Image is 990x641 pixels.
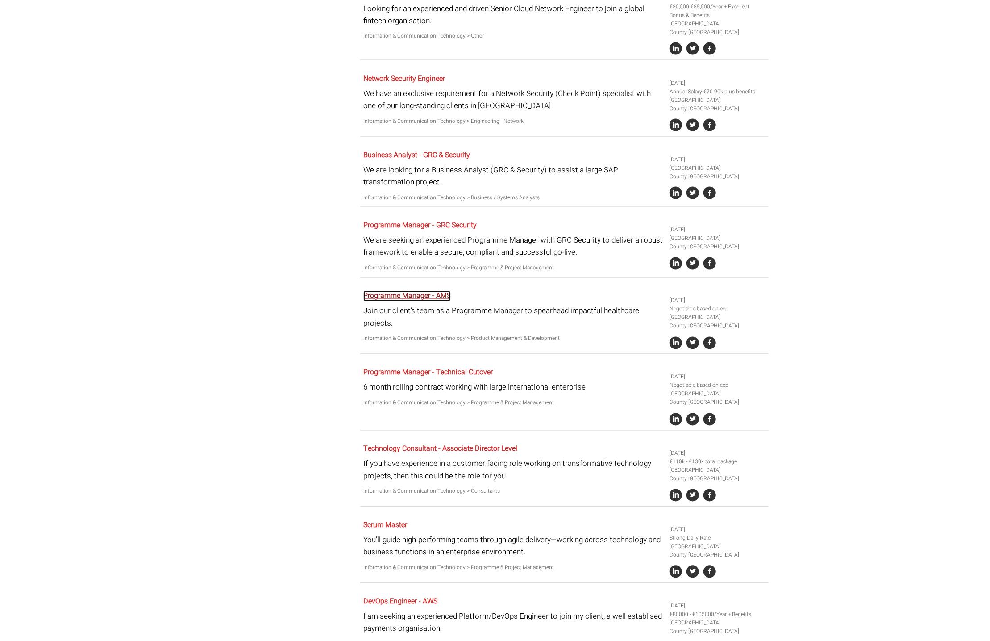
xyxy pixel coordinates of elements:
[670,164,765,181] li: [GEOGRAPHIC_DATA] County [GEOGRAPHIC_DATA]
[670,466,765,483] li: [GEOGRAPHIC_DATA] County [GEOGRAPHIC_DATA]
[363,88,663,112] p: We have an exclusive requirement for a Network Security (Check Point) specialist with one of our ...
[670,235,765,251] li: [GEOGRAPHIC_DATA] County [GEOGRAPHIC_DATA]
[670,155,765,164] li: [DATE]
[363,3,663,27] p: Looking for an experienced and driven Senior Cloud Network Engineer to join a global fintech orga...
[363,193,663,202] p: Information & Communication Technology > Business / Systems Analysts
[363,381,663,394] p: 6 month rolling contract working with large international enterprise
[670,297,765,305] li: [DATE]
[670,602,765,611] li: [DATE]
[670,619,765,636] li: [GEOGRAPHIC_DATA] County [GEOGRAPHIC_DATA]
[670,534,765,543] li: Strong Daily Rate
[363,458,663,482] p: If you have experience in a customer facing role working on transformative technology projects, t...
[363,291,451,302] a: Programme Manager - AMS
[363,444,517,454] a: Technology Consultant - Associate Director Level
[670,314,765,331] li: [GEOGRAPHIC_DATA] County [GEOGRAPHIC_DATA]
[670,20,765,37] li: [GEOGRAPHIC_DATA] County [GEOGRAPHIC_DATA]
[363,487,663,496] p: Information & Communication Technology > Consultants
[670,390,765,407] li: [GEOGRAPHIC_DATA] County [GEOGRAPHIC_DATA]
[363,611,663,635] p: I am seeking an experienced Platform/DevOps Engineer to join my client, a well establised payment...
[363,32,663,40] p: Information & Communication Technology > Other
[363,399,663,407] p: Information & Communication Technology > Programme & Project Management
[363,564,663,572] p: Information & Communication Technology > Programme & Project Management
[670,373,765,381] li: [DATE]
[363,150,470,160] a: Business Analyst - GRC & Security
[670,305,765,314] li: Negotiable based on exp
[363,73,445,84] a: Network Security Engineer
[670,3,765,20] li: €80,000-€85,000/Year + Excellent Bonus & Benefits
[670,79,765,88] li: [DATE]
[363,235,663,259] p: We are seeking an experienced Programme Manager with GRC Security to deliver a robust framework t...
[670,88,765,96] li: Annual Salary €70-90k plus benefits
[363,117,663,126] p: Information & Communication Technology > Engineering - Network
[363,220,477,231] a: Programme Manager - GRC Security
[670,526,765,534] li: [DATE]
[363,305,663,329] p: Join our client’s team as a Programme Manager to spearhead impactful healthcare projects.
[363,164,663,188] p: We are looking for a Business Analyst (GRC & Security) to assist a large SAP transformation project.
[670,226,765,235] li: [DATE]
[670,449,765,458] li: [DATE]
[670,543,765,560] li: [GEOGRAPHIC_DATA] County [GEOGRAPHIC_DATA]
[670,611,765,619] li: €80000 - €105000/Year + Benefits
[670,381,765,390] li: Negotiable based on exp
[363,367,493,378] a: Programme Manager - Technical Cutover
[363,596,437,607] a: DevOps Engineer - AWS
[670,96,765,113] li: [GEOGRAPHIC_DATA] County [GEOGRAPHIC_DATA]
[363,520,407,531] a: Scrum Master
[363,264,663,272] p: Information & Communication Technology > Programme & Project Management
[670,458,765,466] li: €110k - €130k total package
[363,534,663,558] p: You'll guide high-performing teams through agile delivery—working across technology and business ...
[363,335,663,343] p: Information & Communication Technology > Product Management & Development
